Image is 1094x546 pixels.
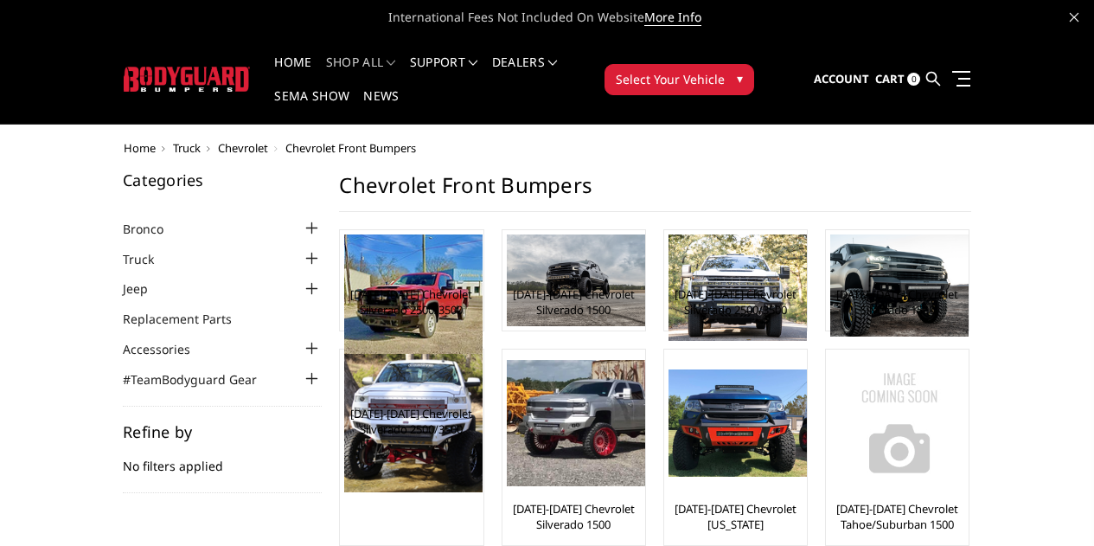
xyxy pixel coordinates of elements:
[830,354,964,492] a: No Image
[123,250,176,268] a: Truck
[363,90,399,124] a: News
[907,73,920,86] span: 0
[123,370,278,389] a: #TeamBodyguard Gear
[616,70,725,88] span: Select Your Vehicle
[830,354,969,492] img: No Image
[123,340,212,358] a: Accessories
[814,71,869,87] span: Account
[274,56,311,90] a: Home
[830,501,964,532] a: [DATE]-[DATE] Chevrolet Tahoe/Suburban 1500
[326,56,396,90] a: shop all
[123,172,322,188] h5: Categories
[274,90,349,124] a: SEMA Show
[123,279,170,298] a: Jeep
[344,286,478,318] a: [DATE]-[DATE] Chevrolet Silverado 2500/3500
[669,286,803,318] a: [DATE]-[DATE] Chevrolet Silverado 2500/3500
[875,71,905,87] span: Cart
[644,9,701,26] a: More Info
[875,56,920,103] a: Cart 0
[492,56,558,90] a: Dealers
[344,406,478,437] a: [DATE]-[DATE] Chevrolet Silverado 2500/3500
[605,64,754,95] button: Select Your Vehicle
[410,56,478,90] a: Support
[737,69,743,87] span: ▾
[218,140,268,156] a: Chevrolet
[507,286,641,318] a: [DATE]-[DATE] Chevrolet Silverado 1500
[173,140,201,156] a: Truck
[124,67,251,92] img: BODYGUARD BUMPERS
[669,501,803,532] a: [DATE]-[DATE] Chevrolet [US_STATE]
[814,56,869,103] a: Account
[123,424,322,493] div: No filters applied
[123,220,185,238] a: Bronco
[830,286,964,318] a: [DATE]-[DATE] Chevrolet Silverado 1500
[124,140,156,156] a: Home
[123,424,322,440] h5: Refine by
[339,172,971,212] h1: Chevrolet Front Bumpers
[507,501,641,532] a: [DATE]-[DATE] Chevrolet Silverado 1500
[123,310,253,328] a: Replacement Parts
[285,140,416,156] span: Chevrolet Front Bumpers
